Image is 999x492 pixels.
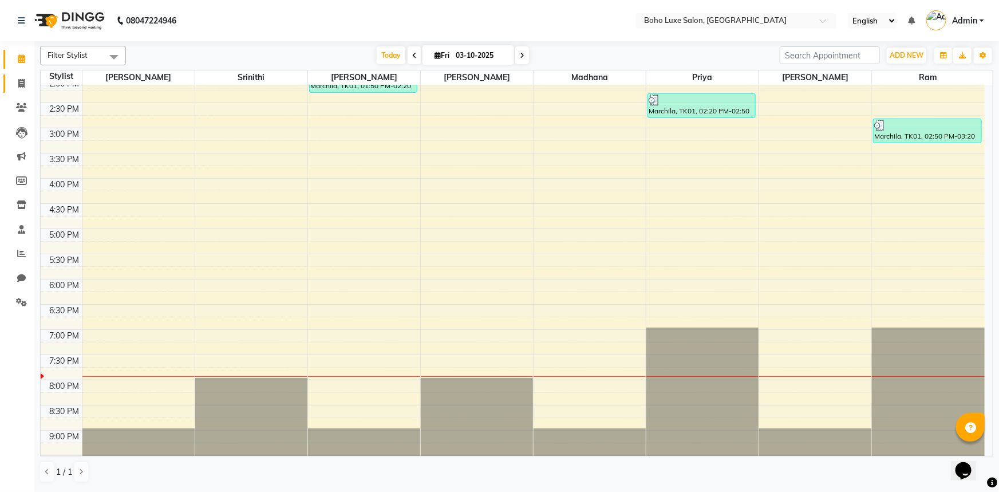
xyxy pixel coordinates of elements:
[126,5,176,37] b: 08047224946
[48,103,82,115] div: 2:30 PM
[48,456,82,468] div: 9:30 PM
[48,355,82,367] div: 7:30 PM
[48,280,82,292] div: 6:00 PM
[432,51,452,60] span: Fri
[48,254,82,266] div: 5:30 PM
[646,70,759,85] span: Priya
[887,48,926,64] button: ADD NEW
[421,70,533,85] span: [PERSON_NAME]
[56,466,72,478] span: 1 / 1
[48,204,82,216] div: 4:30 PM
[195,70,307,85] span: Srinithi
[534,70,646,85] span: Madhana
[952,15,977,27] span: Admin
[82,70,195,85] span: [PERSON_NAME]
[48,431,82,443] div: 9:00 PM
[780,46,880,64] input: Search Appointment
[48,128,82,140] div: 3:00 PM
[48,380,82,392] div: 8:00 PM
[41,70,82,82] div: Stylist
[308,70,420,85] span: [PERSON_NAME]
[48,305,82,317] div: 6:30 PM
[648,94,755,117] div: Marchila, TK01, 02:20 PM-02:50 PM, Detan - Face & Neck
[48,406,82,418] div: 8:30 PM
[48,50,88,60] span: Filter Stylist
[48,179,82,191] div: 4:00 PM
[872,70,985,85] span: Ram
[48,153,82,166] div: 3:30 PM
[926,10,946,30] img: Admin
[48,330,82,342] div: 7:00 PM
[759,70,871,85] span: [PERSON_NAME]
[890,51,923,60] span: ADD NEW
[452,47,510,64] input: 2025-10-03
[874,119,981,143] div: Marchila, TK01, 02:50 PM-03:20 PM, Haircut - Kids Cut (Below 10 Years) - [DEMOGRAPHIC_DATA]
[377,46,405,64] span: Today
[951,446,988,481] iframe: chat widget
[29,5,108,37] img: logo
[48,229,82,241] div: 5:00 PM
